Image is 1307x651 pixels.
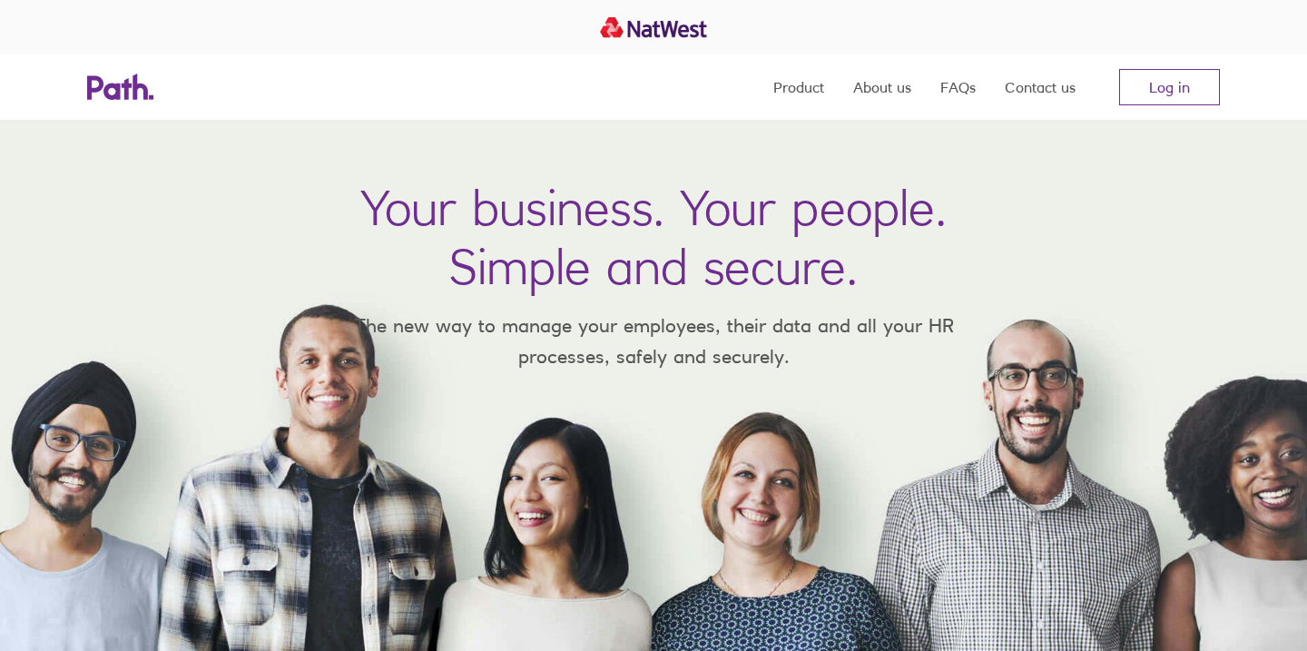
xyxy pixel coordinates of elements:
[327,311,980,371] p: The new way to manage your employees, their data and all your HR processes, safely and securely.
[1005,54,1076,120] a: Contact us
[773,54,824,120] a: Product
[1119,69,1220,105] a: Log in
[853,54,911,120] a: About us
[940,54,976,120] a: FAQs
[360,178,947,296] h1: Your business. Your people. Simple and secure.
